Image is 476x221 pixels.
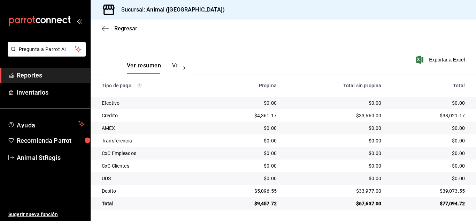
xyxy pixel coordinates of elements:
div: $0.00 [392,125,465,132]
div: $33,660.00 [288,112,381,119]
a: Pregunta a Parrot AI [5,51,86,58]
div: $0.00 [216,100,276,106]
span: Pregunta a Parrot AI [19,46,75,53]
div: $0.00 [288,162,381,169]
div: AMEX [102,125,205,132]
div: $39,073.55 [392,187,465,194]
div: CxC Empleados [102,150,205,157]
span: Animal StRegis [17,153,85,162]
button: Regresar [102,25,137,32]
div: $0.00 [288,150,381,157]
div: $38,021.17 [392,112,465,119]
div: $0.00 [216,137,276,144]
div: $0.00 [216,162,276,169]
span: Inventarios [17,88,85,97]
div: $4,361.17 [216,112,276,119]
div: $9,457.72 [216,200,276,207]
span: Sugerir nueva función [8,211,85,218]
div: Propina [216,83,276,88]
div: $0.00 [392,162,465,169]
div: $0.00 [392,100,465,106]
div: $0.00 [216,125,276,132]
div: $5,096.55 [216,187,276,194]
div: $0.00 [216,175,276,182]
span: Reportes [17,71,85,80]
svg: Los pagos realizados con Pay y otras terminales son montos brutos. [137,83,142,88]
div: Efectivo [102,100,205,106]
div: $0.00 [288,125,381,132]
div: $33,977.00 [288,187,381,194]
button: open_drawer_menu [77,18,82,24]
div: $77,094.72 [392,200,465,207]
div: $0.00 [288,175,381,182]
div: $0.00 [392,137,465,144]
span: Regresar [114,25,137,32]
div: Debito [102,187,205,194]
div: $0.00 [288,137,381,144]
h3: Sucursal: Animal ([GEOGRAPHIC_DATA]) [116,6,225,14]
div: $0.00 [392,150,465,157]
div: navigation tabs [127,62,177,74]
div: Total [392,83,465,88]
div: Total [102,200,205,207]
div: Credito [102,112,205,119]
div: $0.00 [216,150,276,157]
div: $67,637.00 [288,200,381,207]
button: Ver resumen [127,62,161,74]
div: Total sin propina [288,83,381,88]
div: $0.00 [288,100,381,106]
div: $0.00 [392,175,465,182]
button: Ver pagos [172,62,198,74]
div: UDS [102,175,205,182]
button: Pregunta a Parrot AI [8,42,86,57]
span: Ayuda [17,120,76,128]
div: Transferencia [102,137,205,144]
div: Tipo de pago [102,83,205,88]
div: CxC Clientes [102,162,205,169]
span: Recomienda Parrot [17,136,85,145]
button: Exportar a Excel [417,56,465,64]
